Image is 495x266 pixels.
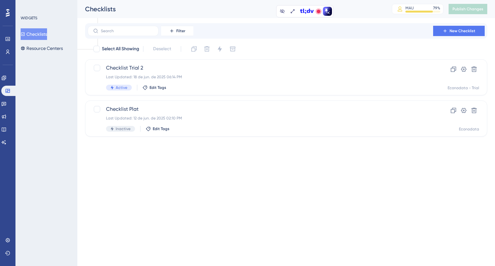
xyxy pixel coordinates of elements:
[153,45,171,53] span: Deselect
[176,28,185,33] span: Filter
[450,28,475,33] span: New Checklist
[21,43,63,54] button: Resource Centers
[106,105,415,113] span: Checklist Plat
[150,85,166,90] span: Edit Tags
[153,126,170,131] span: Edit Tags
[161,26,193,36] button: Filter
[21,15,37,21] div: WIDGETS
[433,5,440,11] div: 79 %
[116,126,131,131] span: Inactive
[102,45,139,53] span: Select All Showing
[142,85,166,90] button: Edit Tags
[85,5,376,14] div: Checklists
[106,64,415,72] span: Checklist Trial 2
[448,85,479,90] div: Econodata - Trial
[449,4,487,14] button: Publish Changes
[459,127,479,132] div: Econodata
[106,116,415,121] div: Last Updated: 12 de jun. de 2025 02:10 PM
[433,26,485,36] button: New Checklist
[21,28,47,40] button: Checklists
[405,5,414,11] div: MAU
[116,85,127,90] span: Active
[106,74,415,80] div: Last Updated: 18 de jun. de 2025 06:14 PM
[146,126,170,131] button: Edit Tags
[147,43,177,55] button: Deselect
[101,29,153,33] input: Search
[452,6,483,12] span: Publish Changes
